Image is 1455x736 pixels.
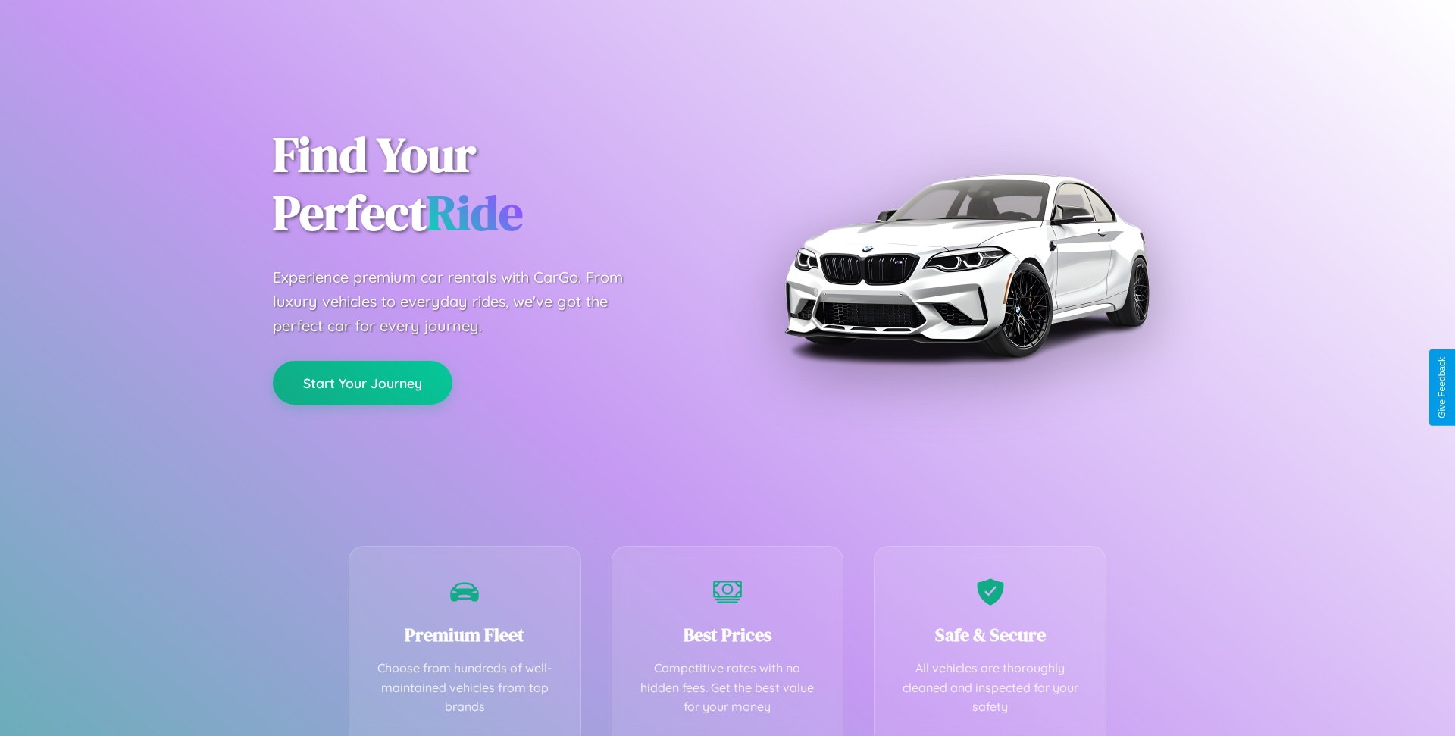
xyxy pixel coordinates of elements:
h3: Premium Fleet [372,622,558,647]
p: Competitive rates with no hidden fees. Get the best value for your money [635,659,821,717]
h3: Best Prices [635,622,821,647]
div: Give Feedback [1437,357,1447,418]
img: Premium BMW car rental vehicle [777,76,1156,455]
p: Choose from hundreds of well-maintained vehicles from top brands [372,659,558,717]
h3: Safe & Secure [897,622,1083,647]
p: All vehicles are thoroughly cleaned and inspected for your safety [897,659,1083,717]
p: Experience premium car rentals with CarGo. From luxury vehicles to everyday rides, we've got the ... [273,265,652,338]
h1: Find Your Perfect [273,126,705,243]
span: Ride [427,180,523,246]
button: Start Your Journey [273,361,452,405]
